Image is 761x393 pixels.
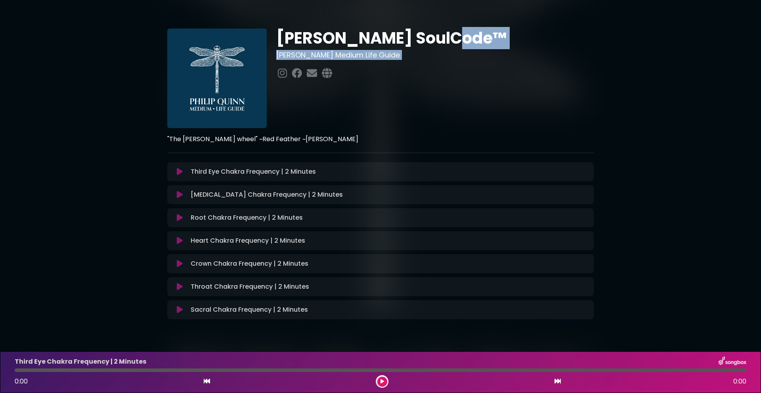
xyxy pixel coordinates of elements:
[191,236,305,245] p: Heart Chakra Frequency | 2 Minutes
[191,167,316,176] p: Third Eye Chakra Frequency | 2 Minutes
[191,259,308,268] p: Crown Chakra Frequency | 2 Minutes
[191,305,308,314] p: Sacral Chakra Frequency | 2 Minutes
[191,190,343,199] p: [MEDICAL_DATA] Chakra Frequency | 2 Minutes
[191,213,303,222] p: Root Chakra Frequency | 2 Minutes
[167,134,358,144] strong: "The [PERSON_NAME] wheel" ~Red Feather ~[PERSON_NAME]
[167,29,267,128] img: I7IJcRuSRYWixn1lNlhH
[276,29,594,48] h1: [PERSON_NAME] SoulCode™
[276,51,594,59] h3: [PERSON_NAME] Medium Life Guide
[191,282,309,291] p: Throat Chakra Frequency | 2 Minutes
